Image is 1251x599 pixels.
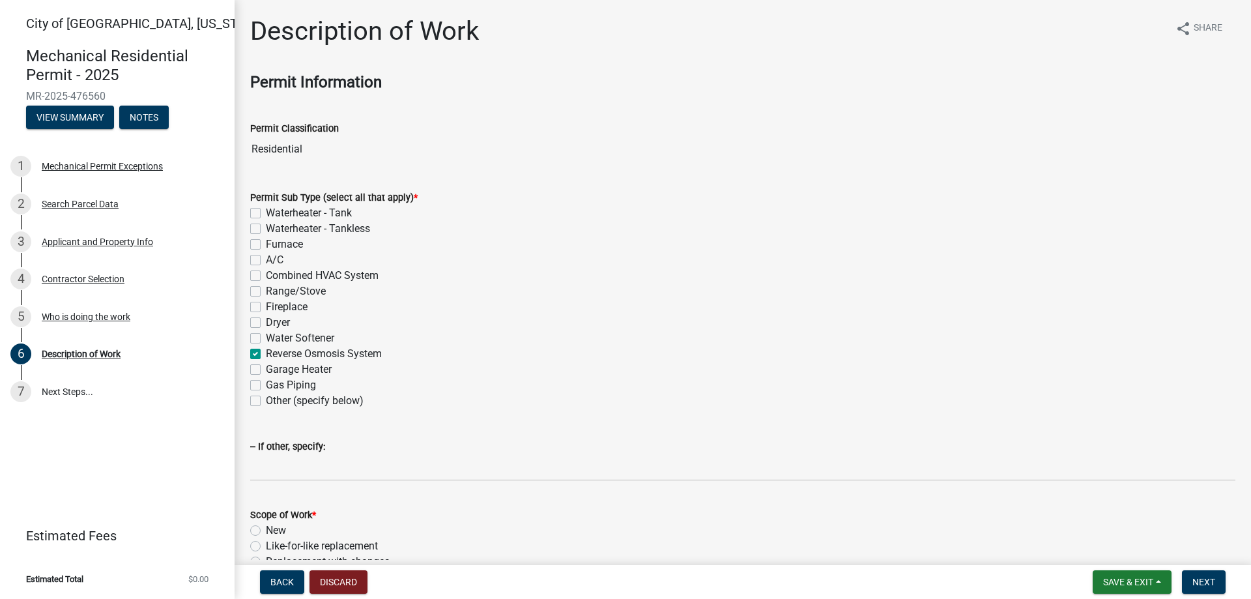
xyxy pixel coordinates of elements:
button: shareShare [1165,16,1233,41]
wm-modal-confirm: Notes [119,113,169,123]
label: Water Softener [266,330,334,346]
label: Fireplace [266,299,308,315]
label: Furnace [266,237,303,252]
strong: Permit Information [250,73,382,91]
label: Garage Heater [266,362,332,377]
div: 1 [10,156,31,177]
span: Share [1194,21,1222,37]
div: 7 [10,381,31,402]
label: Other (specify below) [266,393,364,409]
span: Estimated Total [26,575,83,583]
label: A/C [266,252,283,268]
div: 6 [10,343,31,364]
wm-modal-confirm: Summary [26,113,114,123]
label: Range/Stove [266,284,326,299]
label: -- If other, specify: [250,443,325,452]
label: Scope of Work [250,511,316,520]
label: Gas Piping [266,377,316,393]
div: 5 [10,306,31,327]
i: share [1175,21,1191,37]
div: 4 [10,269,31,289]
span: $0.00 [188,575,208,583]
div: 2 [10,194,31,214]
label: Like-for-like replacement [266,538,378,554]
label: Reverse Osmosis System [266,346,382,362]
div: Mechanical Permit Exceptions [42,162,163,171]
label: Replacement with changes [266,554,390,570]
label: New [266,523,286,538]
h4: Mechanical Residential Permit - 2025 [26,47,224,85]
button: View Summary [26,106,114,129]
label: Waterheater - Tank [266,205,352,221]
button: Save & Exit [1093,570,1172,594]
span: City of [GEOGRAPHIC_DATA], [US_STATE] [26,16,263,31]
button: Discard [309,570,367,594]
div: Description of Work [42,349,121,358]
div: 3 [10,231,31,252]
span: MR-2025-476560 [26,90,208,102]
label: Combined HVAC System [266,268,379,284]
label: Dryer [266,315,290,330]
h1: Description of Work [250,16,479,47]
div: Search Parcel Data [42,199,119,209]
div: Who is doing the work [42,312,130,321]
label: Waterheater - Tankless [266,221,370,237]
label: Permit Classification [250,124,339,134]
div: Applicant and Property Info [42,237,153,246]
span: Back [270,577,294,587]
button: Notes [119,106,169,129]
button: Back [260,570,304,594]
span: Save & Exit [1103,577,1153,587]
div: Contractor Selection [42,274,124,284]
label: Permit Sub Type (select all that apply) [250,194,418,203]
span: Next [1192,577,1215,587]
button: Next [1182,570,1226,594]
a: Estimated Fees [10,523,214,549]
